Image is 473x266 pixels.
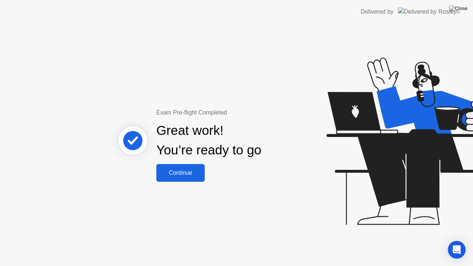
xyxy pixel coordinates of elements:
div: Great work! You’re ready to go [156,121,261,160]
img: Delivered by Rosalyn [398,7,460,16]
button: Continue [156,164,205,182]
img: Close [449,6,467,11]
div: Continue [159,170,203,176]
div: Open Intercom Messenger [448,241,466,259]
div: Exam Pre-flight Completed [156,108,309,117]
div: Delivered by [361,7,394,16]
